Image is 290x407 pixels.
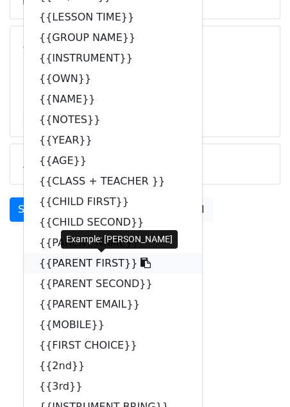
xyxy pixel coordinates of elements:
a: {{3rd}} [24,376,202,397]
a: {{PARENT EMAIL}} [24,294,202,315]
a: Send [10,197,52,222]
a: {{YEAR}} [24,130,202,151]
a: {{NAME}} [24,89,202,110]
a: {{LESSON TIME}} [24,7,202,28]
a: {{MOBILE}} [24,315,202,335]
iframe: Chat Widget [226,345,290,407]
div: Example: [PERSON_NAME] [61,230,178,249]
a: {{PARENT FIRST}} [24,253,202,274]
a: {{PARENT SECOND}} [24,274,202,294]
a: {{FIRST CHOICE}} [24,335,202,356]
a: {{AGE}} [24,151,202,171]
a: {{PARENT NAME}} [24,233,202,253]
a: {{CLASS + TEACHER }} [24,171,202,192]
a: {{GROUP NAME}} [24,28,202,48]
a: {{NOTES}} [24,110,202,130]
a: {{CHILD SECOND}} [24,212,202,233]
a: {{CHILD FIRST}} [24,192,202,212]
a: {{2nd}} [24,356,202,376]
a: {{INSTRUMENT}} [24,48,202,69]
a: {{OWN}} [24,69,202,89]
